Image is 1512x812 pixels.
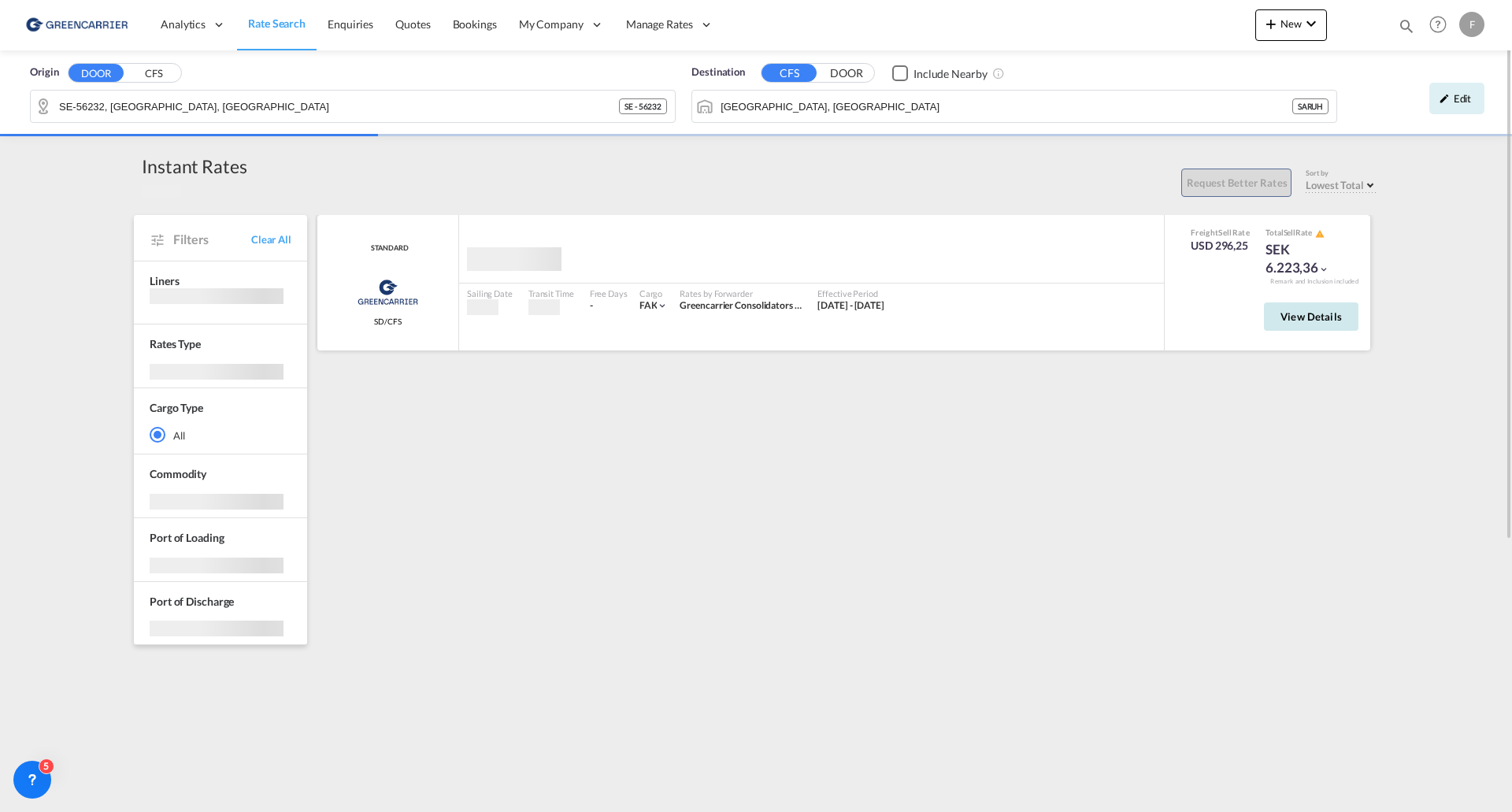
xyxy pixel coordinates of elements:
[1191,238,1250,254] div: USD 296,25
[1280,310,1342,323] span: View Details
[626,17,693,32] span: Manage Rates
[1429,83,1484,114] div: icon-pencilEdit
[1306,169,1378,179] div: Sort by
[1302,14,1321,33] md-icon: icon-chevron-down
[150,428,291,443] md-radio-button: All
[453,17,497,31] span: Bookings
[1315,229,1325,239] md-icon: icon-alert
[1266,227,1344,239] div: Total Rate
[150,531,224,544] span: Port of Loading
[126,65,181,83] button: CFS
[590,287,628,299] div: Free Days
[1306,175,1378,192] md-select: Select: Lowest Total
[1262,17,1321,30] span: New
[692,91,1336,122] md-input-container: Riyadh, SARUH
[150,400,203,416] div: Cargo Type
[30,65,58,80] span: Origin
[1255,9,1327,41] button: icon-plus 400-fgNewicon-chevron-down
[680,299,898,311] span: Greencarrier Consolidators ([GEOGRAPHIC_DATA])
[1262,14,1280,33] md-icon: icon-plus 400-fg
[624,101,661,112] span: SE - 56232
[374,316,401,327] span: SD/CFS
[1181,169,1291,197] button: Request Better Rates
[150,336,201,352] div: Rates Type
[691,65,745,80] span: Destination
[142,154,247,179] div: Instant Rates
[762,64,817,82] button: CFS
[519,17,584,32] span: My Company
[1266,240,1344,278] div: SEK 6.223,36
[1264,302,1358,331] button: View Details
[1314,228,1325,239] button: icon-alert
[680,287,802,299] div: Rates by Forwarder
[819,65,874,83] button: DOOR
[395,17,430,31] span: Quotes
[528,287,574,299] div: Transit Time
[1258,277,1370,286] div: Remark and Inclusion included
[150,274,179,287] span: Liners
[1292,98,1329,114] div: SARUH
[367,243,408,254] div: Contract / Rate Agreement / Tariff / Spot Pricing Reference Number: STANDARD
[1425,11,1451,38] span: Help
[721,95,1292,118] input: Search by Port
[1459,12,1484,37] div: F
[150,467,206,480] span: Commodity
[1284,228,1296,237] span: Sell
[31,91,675,122] md-input-container: SE-56232, Norrahammar, Jönköping
[467,287,513,299] div: Sailing Date
[992,67,1005,80] md-icon: Unchecked: Ignores neighbouring ports when fetching rates.Checked : Includes neighbouring ports w...
[1398,17,1415,41] div: icon-magnify
[59,95,619,118] input: Search by Door
[817,287,884,299] div: Effective Period
[680,299,802,313] div: Greencarrier Consolidators (Sweden)
[24,7,130,43] img: 609dfd708afe11efa14177256b0082fb.png
[657,300,668,311] md-icon: icon-chevron-down
[328,17,373,31] span: Enquiries
[1306,179,1364,191] span: Lowest Total
[1439,93,1450,104] md-icon: icon-pencil
[69,64,124,82] button: DOOR
[913,66,988,82] div: Include Nearby
[1318,264,1329,275] md-icon: icon-chevron-down
[590,299,593,313] div: -
[1218,228,1232,237] span: Sell
[639,299,658,311] span: FAK
[892,65,988,81] md-checkbox: Checkbox No Ink
[353,273,423,312] img: Greencarrier Consolidator
[248,17,306,30] span: Rate Search
[161,17,206,32] span: Analytics
[367,243,408,254] span: STANDARD
[150,595,234,608] span: Port of Discharge
[251,232,291,247] span: Clear All
[1398,17,1415,35] md-icon: icon-magnify
[639,287,669,299] div: Cargo
[817,299,884,313] div: 01 Oct 2025 - 31 Dec 2025
[1425,11,1459,39] div: Help
[817,299,884,311] span: [DATE] - [DATE]
[173,231,251,248] span: Filters
[1191,227,1250,238] div: Freight Rate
